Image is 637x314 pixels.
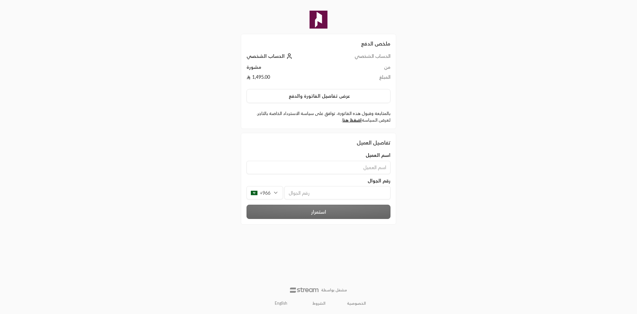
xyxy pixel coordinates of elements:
button: عرض تفاصيل الفاتورة والدفع [247,89,390,103]
span: رقم الجوال [368,177,390,184]
div: +966 [247,186,283,199]
a: اضغط هنا [342,117,362,123]
a: الخصوصية [347,301,366,306]
span: اسم العميل [366,152,390,158]
h2: ملخص الدفع [247,40,390,48]
td: من [328,64,390,74]
input: اسم العميل [247,161,390,174]
a: الشروط [313,301,325,306]
td: المبلغ [328,74,390,84]
a: English [271,298,291,309]
input: رقم الجوال [284,186,390,199]
span: الحساب الشخصي [247,53,285,59]
div: تفاصيل العميل [247,139,390,147]
p: مشغل بواسطة [321,287,347,293]
td: 1,495.00 [247,74,328,84]
img: Company Logo [310,11,327,29]
label: بالمتابعة وقبول هذه الفاتورة، توافق على سياسة الاسترداد الخاصة بالتاجر. لعرض السياسة . [247,110,390,123]
a: الحساب الشخصي [247,53,294,59]
td: مشورة [247,64,328,74]
td: الحساب الشخصي [328,53,390,64]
